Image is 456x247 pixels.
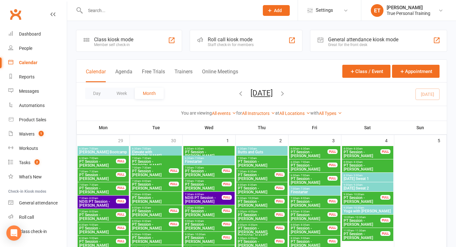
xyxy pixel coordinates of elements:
div: FULL [327,225,338,230]
span: PT Session - [PERSON_NAME] [132,236,180,244]
button: Day [85,88,109,99]
span: PT Session - [PERSON_NAME] [185,209,222,217]
span: 6:00am [185,147,233,150]
a: All Types [319,111,342,116]
span: PT Session - [PERSON_NAME] [237,186,275,194]
strong: at [275,110,279,116]
span: - 4:00pm [247,210,257,213]
span: Firestarter [185,160,233,164]
span: 7:30am [185,193,222,196]
div: FULL [116,212,126,217]
div: FULL [327,212,338,217]
span: - 9:00am [88,224,98,226]
span: PT Session - [PERSON_NAME] [132,223,169,230]
div: FULL [169,222,179,226]
strong: with [310,110,319,116]
span: Add [274,8,282,13]
span: 9:00am [343,184,392,186]
span: 11:00am [343,229,381,232]
span: - 6:30am [194,147,204,150]
span: 7:30am [132,193,180,196]
span: - 7:30am [247,157,257,160]
div: FULL [275,199,285,204]
span: 7:30am [237,170,275,173]
div: Dashboard [19,31,41,37]
span: PT Session - [PERSON_NAME] [79,213,116,221]
span: PT Session - [PERSON_NAME] [343,232,381,240]
input: Search... [83,6,255,15]
span: - 7:30am [141,157,151,160]
span: PT Session - [PERSON_NAME] [290,226,328,234]
span: PT Session - [PERSON_NAME] [132,169,169,177]
a: Workouts [8,141,67,156]
span: [PERSON_NAME] Bootcamp [79,150,128,154]
a: What's New [8,170,67,184]
span: 7:00am [79,184,116,186]
div: Class check-in [19,229,47,234]
span: 9:30am [343,193,381,196]
div: Automations [19,103,45,108]
a: Automations [8,98,67,113]
span: PT Session - [PERSON_NAME] [343,150,381,158]
span: - 7:30am [194,180,204,183]
span: PT Session - [PERSON_NAME] [79,186,116,194]
span: PT Session - [PERSON_NAME] [185,236,222,244]
span: PT Session - [PERSON_NAME] [237,200,275,207]
button: Free Trials [142,69,165,82]
div: FULL [327,176,338,181]
span: 10:00am [343,216,381,219]
div: People [19,46,32,51]
div: General attendance [19,200,58,205]
span: NDIS PT Session - [PERSON_NAME] [185,196,222,204]
span: 7:00am [290,187,339,190]
div: FULL [380,195,390,200]
span: 7:30am [290,197,328,200]
span: - 8:30am [141,220,151,223]
a: Calendar [8,56,67,70]
span: PT Session - [PERSON_NAME] [290,177,328,184]
a: General attendance kiosk mode [8,196,67,210]
span: PT Session - [PERSON_NAME] [290,150,328,158]
span: 9:30am [237,197,275,200]
span: PT Session - [PERSON_NAME] [290,200,328,207]
span: NDIS PT Session - [PERSON_NAME] [79,200,116,207]
div: 2 [279,135,288,145]
span: 8:00am [132,206,169,209]
span: - 7:00am [88,147,98,150]
span: - 8:30am [300,224,310,226]
span: 8:30am [79,224,116,226]
span: - 9:30am [194,220,204,223]
span: 2 [35,159,40,165]
div: 3 [332,135,341,145]
div: FULL [169,182,179,186]
div: FULL [275,185,285,190]
a: People [8,41,67,56]
button: Appointment [392,65,440,78]
span: PT Session - [PERSON_NAME] [237,160,286,167]
span: - 8:30am [352,161,363,164]
div: Roll call [19,215,34,220]
div: ET [371,4,383,17]
span: 8:30am [343,174,392,177]
span: 7:00am [79,170,116,173]
button: Add [263,5,290,16]
span: Settings [316,3,333,17]
button: Class / Event [342,65,390,78]
span: [DATE] Sweat 1 [343,177,392,181]
span: PT Session - [PERSON_NAME] [343,164,392,171]
div: Reports [19,74,35,79]
div: FULL [327,149,338,154]
span: - 8:00am [194,193,204,196]
span: PT Session - [PERSON_NAME], [PERSON_NAME] [237,226,275,238]
span: PT Session - [PERSON_NAME] [185,169,222,177]
span: 5:30pm [237,237,275,240]
span: - 9:00am [352,174,363,177]
span: 9:30am [185,233,222,236]
span: PT Session - [PERSON_NAME] [343,219,381,226]
div: FULL [116,159,126,164]
th: Sat [341,121,394,134]
span: 7:00am [132,166,169,169]
span: - 6:00pm [247,237,257,240]
span: - 8:30am [247,184,257,186]
span: - 10:30am [352,206,364,209]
